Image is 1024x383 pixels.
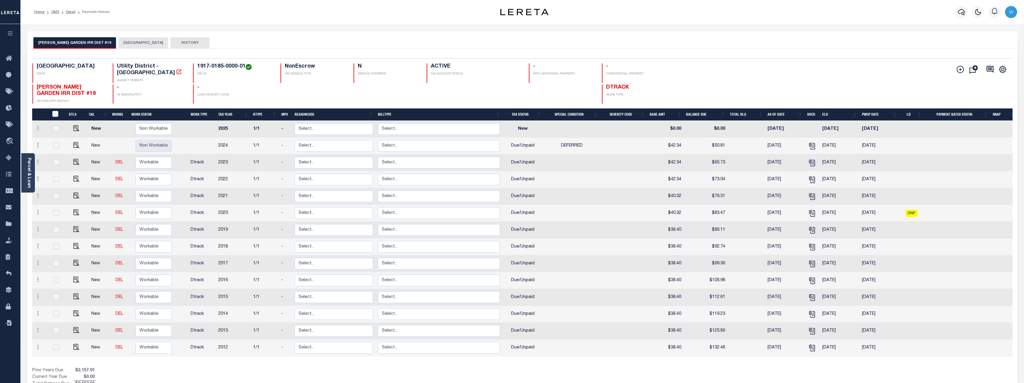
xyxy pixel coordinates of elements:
a: Home [34,10,44,14]
td: 2022 [216,171,251,188]
td: 1/1 [251,272,279,289]
td: Due/Unpaid [502,171,544,188]
td: [DATE] [820,205,860,222]
td: Due/Unpaid [502,188,544,205]
span: DEFERRED [561,144,583,148]
td: Due/Unpaid [502,205,544,222]
td: $83.47 [684,205,728,222]
td: $73.04 [684,171,728,188]
th: PWOP Date: activate to sort column ascending [860,108,899,121]
td: Due/Unpaid [502,323,544,339]
th: &nbsp;&nbsp;&nbsp;&nbsp;&nbsp;&nbsp;&nbsp;&nbsp;&nbsp;&nbsp; [32,108,49,121]
td: [DATE] [820,121,860,138]
span: DTRACK [606,85,629,90]
td: New [89,255,113,272]
td: 1/1 [251,289,279,306]
a: DEL [115,295,123,299]
td: Due/Unpaid [502,138,544,154]
th: Work Status [129,108,188,121]
td: New [89,272,113,289]
td: New [89,239,113,255]
img: svg+xml;base64,PHN2ZyB4bWxucz0iaHR0cDovL3d3dy53My5vcmcvMjAwMC9zdmciIHBvaW50ZXItZXZlbnRzPSJub25lIi... [1005,6,1017,18]
th: Severity Code: activate to sort column ascending [600,108,647,121]
td: 1/1 [251,306,279,323]
td: Dtrack [188,323,216,339]
td: $38.40 [647,306,684,323]
td: 1/1 [251,339,279,356]
td: $112.61 [684,289,728,306]
button: [GEOGRAPHIC_DATA] [118,37,168,49]
td: 2016 [216,272,251,289]
th: ELD: activate to sort column ascending [820,108,860,121]
td: New [502,121,544,138]
td: [DATE] [820,171,860,188]
td: $38.40 [647,239,684,255]
td: Dtrack [188,289,216,306]
td: $40.32 [647,205,684,222]
p: WORK TYPE [606,93,675,97]
td: $76.51 [684,188,728,205]
th: Base Amt: activate to sort column ascending [647,108,684,121]
p: TAX ID [197,72,274,76]
td: [DATE] [860,272,899,289]
i: travel_explore [6,138,15,145]
th: Work Type [188,108,216,121]
td: 1/1 [251,239,279,255]
th: Tax Status: activate to sort column ascending [502,108,544,121]
th: DTLS [66,108,87,121]
td: [DATE] [860,289,899,306]
td: $50.81 [684,138,728,154]
td: - [279,171,292,188]
td: Current Year Due [32,374,74,381]
td: - [279,306,292,323]
th: ReasonCode: activate to sort column ascending [292,108,376,121]
td: $0.00 [684,121,728,138]
td: 1/1 [251,323,279,339]
p: TAX ACCOUNT STATUS [431,72,522,76]
td: 1/1 [251,205,279,222]
td: Dtrack [188,339,216,356]
th: LD: activate to sort column ascending [899,108,924,121]
a: Parcel & Loan [27,158,31,188]
span: - [197,85,199,90]
a: OMS [51,10,59,14]
a: DEL [115,329,123,333]
th: CAL: activate to sort column ascending [87,108,110,121]
td: - [279,339,292,356]
a: DEL [115,312,123,316]
td: 2014 [216,306,251,323]
td: 1/1 [251,255,279,272]
td: [DATE] [765,272,805,289]
td: $65.73 [684,154,728,171]
h4: NonEscrow [285,63,346,70]
td: Dtrack [188,188,216,205]
h4: N [358,63,419,70]
td: Due/Unpaid [502,339,544,356]
a: DEL [115,177,123,181]
td: [DATE] [820,323,860,339]
h4: Utility District - [GEOGRAPHIC_DATA] [117,63,186,76]
td: [DATE] [860,188,899,205]
td: 2025 [216,121,251,138]
td: [DATE] [820,272,860,289]
td: - [279,188,292,205]
p: WITH ADDITIONAL PROPERTY [533,72,595,76]
td: 2023 [216,154,251,171]
a: DEL [115,160,123,165]
td: [DATE] [820,289,860,306]
td: Dtrack [188,171,216,188]
th: Tax Year: activate to sort column ascending [216,108,251,121]
td: [DATE] [820,222,860,239]
td: [DATE] [765,121,805,138]
td: Dtrack [188,222,216,239]
li: Payment History [75,9,110,15]
td: Due/Unpaid [502,239,544,255]
td: [DATE] [860,121,899,138]
td: Prior Years Due [32,367,74,374]
td: $38.40 [647,323,684,339]
span: $0.00 [74,374,96,381]
p: DELINQUENT AGENCY [37,99,106,104]
th: As of Date: activate to sort column ascending [765,108,805,121]
td: [DATE] [765,171,805,188]
td: 1/1 [251,154,279,171]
